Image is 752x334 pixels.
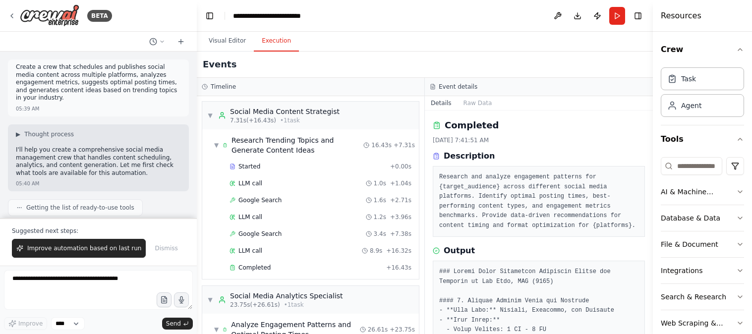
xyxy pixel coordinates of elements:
div: Research Trending Topics and Generate Content Ideas [231,135,363,155]
span: + 0.00s [390,163,411,170]
div: Agent [681,101,701,111]
span: Google Search [238,196,282,204]
div: AI & Machine Learning [661,187,736,197]
button: Integrations [661,258,744,283]
button: Start a new chat [173,36,189,48]
span: Dismiss [155,244,177,252]
button: Tools [661,125,744,153]
p: I'll help you create a comprehensive social media management crew that handles content scheduling... [16,146,181,177]
span: 1.2s [374,213,386,221]
span: + 7.38s [390,230,411,238]
span: 8.9s [370,247,382,255]
button: Send [162,318,193,330]
span: + 7.31s [394,141,415,149]
button: Execution [254,31,299,52]
button: Visual Editor [201,31,254,52]
div: [DATE] 7:41:51 AM [433,136,645,144]
button: ▶Thought process [16,130,74,138]
span: • 1 task [280,116,300,124]
button: Hide right sidebar [631,9,645,23]
pre: Research and analyze engagement patterns for {target_audience} across different social media plat... [439,172,638,230]
span: Getting the list of ready-to-use tools [26,204,134,212]
span: 26.61s [368,326,388,334]
div: Search & Research [661,292,726,302]
span: + 3.96s [390,213,411,221]
span: Send [166,320,181,328]
span: LLM call [238,213,262,221]
div: Task [681,74,696,84]
p: Suggested next steps: [12,227,185,235]
span: ▶ [16,130,20,138]
h4: Resources [661,10,701,22]
span: 23.75s (+26.61s) [230,301,280,309]
button: Click to speak your automation idea [174,292,189,307]
span: + 23.75s [390,326,415,334]
span: ▼ [214,141,219,149]
div: Web Scraping & Browsing [661,318,736,328]
button: Improve [4,317,47,330]
div: Integrations [661,266,702,276]
div: 05:40 AM [16,180,39,187]
span: ▼ [214,326,219,334]
span: 1.6s [374,196,386,204]
span: Thought process [24,130,74,138]
div: 05:39 AM [16,105,39,112]
span: + 16.32s [386,247,411,255]
span: 1.0s [374,179,386,187]
span: ▼ [207,296,213,304]
button: Search & Research [661,284,744,310]
div: BETA [87,10,112,22]
button: Upload files [157,292,172,307]
button: AI & Machine Learning [661,179,744,205]
span: LLM call [238,179,262,187]
span: + 16.43s [386,264,411,272]
span: LLM call [238,247,262,255]
div: Social Media Content Strategist [230,107,340,116]
span: ▼ [207,111,213,119]
div: Social Media Analytics Specialist [230,291,343,301]
div: Database & Data [661,213,720,223]
span: Google Search [238,230,282,238]
button: Raw Data [458,96,498,110]
h3: Description [444,150,495,162]
div: Crew [661,63,744,125]
span: + 2.71s [390,196,411,204]
button: Dismiss [150,239,182,258]
button: File & Document [661,231,744,257]
button: Improve automation based on last run [12,239,146,258]
span: + 1.04s [390,179,411,187]
h2: Events [203,57,236,71]
span: 16.43s [371,141,392,149]
p: Create a crew that schedules and publishes social media content across multiple platforms, analyz... [16,63,181,102]
span: Started [238,163,260,170]
button: Database & Data [661,205,744,231]
h2: Completed [445,118,499,132]
span: 7.31s (+16.43s) [230,116,276,124]
button: Switch to previous chat [145,36,169,48]
button: Details [425,96,458,110]
span: Completed [238,264,271,272]
span: Improve automation based on last run [27,244,141,252]
span: 3.4s [374,230,386,238]
h3: Timeline [211,83,236,91]
h3: Output [444,245,475,257]
div: File & Document [661,239,718,249]
h3: Event details [439,83,477,91]
button: Crew [661,36,744,63]
span: Improve [18,320,43,328]
img: Logo [20,4,79,27]
span: • 1 task [284,301,304,309]
nav: breadcrumb [233,11,301,21]
button: Hide left sidebar [203,9,217,23]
